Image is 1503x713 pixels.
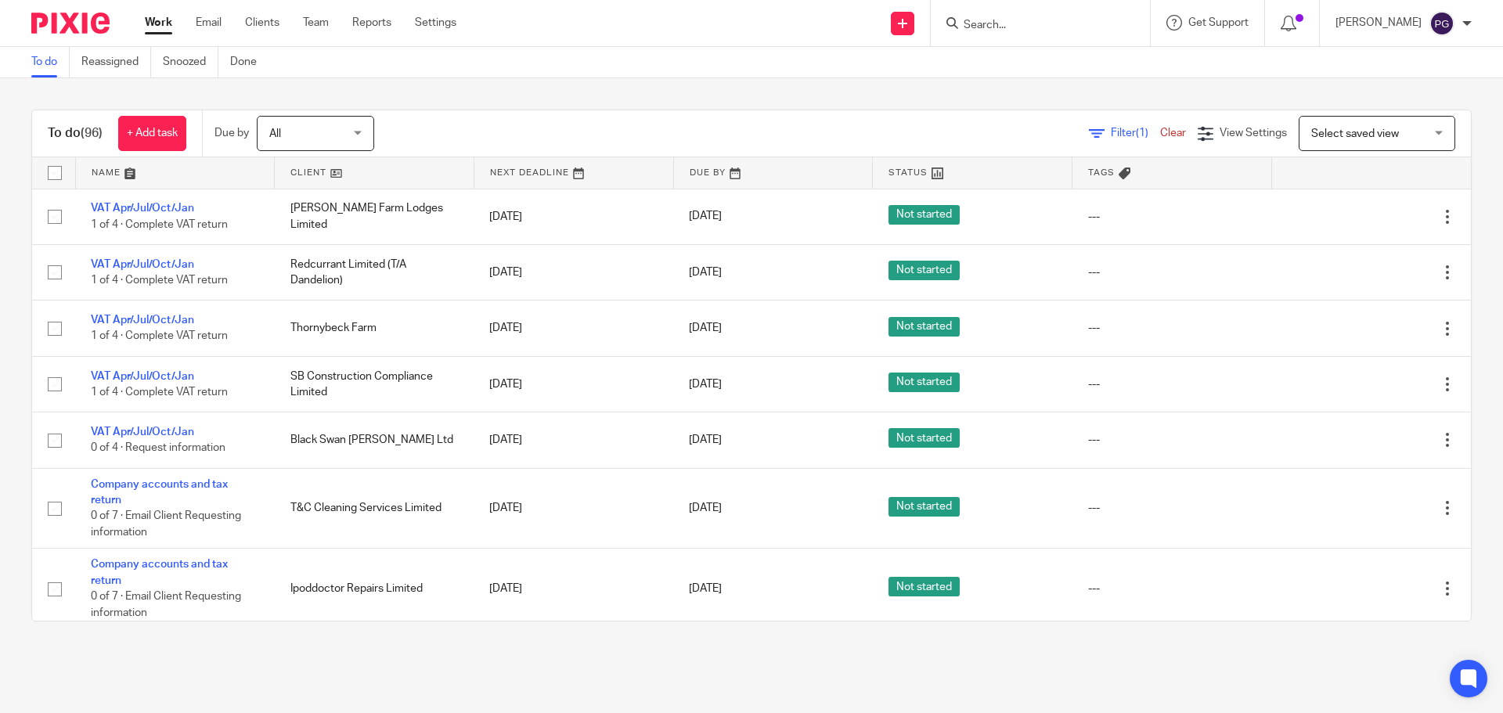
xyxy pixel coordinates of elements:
a: VAT Apr/Jul/Oct/Jan [91,371,194,382]
a: + Add task [118,116,186,151]
span: All [269,128,281,139]
span: [DATE] [689,434,722,445]
a: Clients [245,15,279,31]
span: (96) [81,127,103,139]
span: Not started [888,205,960,225]
span: [DATE] [689,583,722,594]
a: Clear [1160,128,1186,139]
span: [DATE] [689,322,722,333]
a: Snoozed [163,47,218,77]
p: [PERSON_NAME] [1335,15,1422,31]
td: T&C Cleaning Services Limited [275,468,474,549]
div: --- [1088,376,1256,392]
span: Filter [1111,128,1160,139]
span: (1) [1136,128,1148,139]
h1: To do [48,125,103,142]
td: [DATE] [474,301,673,356]
span: Not started [888,373,960,392]
span: Tags [1088,168,1115,177]
td: Black Swan [PERSON_NAME] Ltd [275,412,474,468]
td: [DATE] [474,244,673,300]
td: [DATE] [474,468,673,549]
td: [DATE] [474,356,673,412]
td: [DATE] [474,189,673,244]
span: [DATE] [689,211,722,222]
span: Not started [888,577,960,596]
span: Get Support [1188,17,1249,28]
span: 1 of 4 · Complete VAT return [91,219,228,230]
a: Email [196,15,222,31]
span: Select saved view [1311,128,1399,139]
span: 0 of 7 · Email Client Requesting information [91,511,241,538]
td: Ipoddoctor Repairs Limited [275,549,474,629]
a: Company accounts and tax return [91,479,228,506]
a: Reports [352,15,391,31]
span: View Settings [1220,128,1287,139]
a: Reassigned [81,47,151,77]
span: [DATE] [689,267,722,278]
a: Team [303,15,329,31]
td: [PERSON_NAME] Farm Lodges Limited [275,189,474,244]
a: To do [31,47,70,77]
a: VAT Apr/Jul/Oct/Jan [91,259,194,270]
a: Work [145,15,172,31]
div: --- [1088,432,1256,448]
span: 1 of 4 · Complete VAT return [91,275,228,286]
span: Not started [888,428,960,448]
span: Not started [888,497,960,517]
span: 1 of 4 · Complete VAT return [91,331,228,342]
td: Thornybeck Farm [275,301,474,356]
div: --- [1088,265,1256,280]
td: SB Construction Compliance Limited [275,356,474,412]
a: Settings [415,15,456,31]
div: --- [1088,320,1256,336]
p: Due by [214,125,249,141]
div: --- [1088,581,1256,596]
td: [DATE] [474,412,673,468]
a: VAT Apr/Jul/Oct/Jan [91,203,194,214]
span: 0 of 7 · Email Client Requesting information [91,591,241,618]
span: [DATE] [689,502,722,513]
a: Done [230,47,269,77]
a: Company accounts and tax return [91,559,228,585]
span: 0 of 4 · Request information [91,443,225,454]
div: --- [1088,209,1256,225]
a: VAT Apr/Jul/Oct/Jan [91,427,194,438]
div: --- [1088,500,1256,516]
img: Pixie [31,13,110,34]
td: [DATE] [474,549,673,629]
span: [DATE] [689,379,722,390]
span: 1 of 4 · Complete VAT return [91,387,228,398]
span: Not started [888,317,960,337]
a: VAT Apr/Jul/Oct/Jan [91,315,194,326]
span: Not started [888,261,960,280]
td: Redcurrant Limited (T/A Dandelion) [275,244,474,300]
img: svg%3E [1429,11,1454,36]
input: Search [962,19,1103,33]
